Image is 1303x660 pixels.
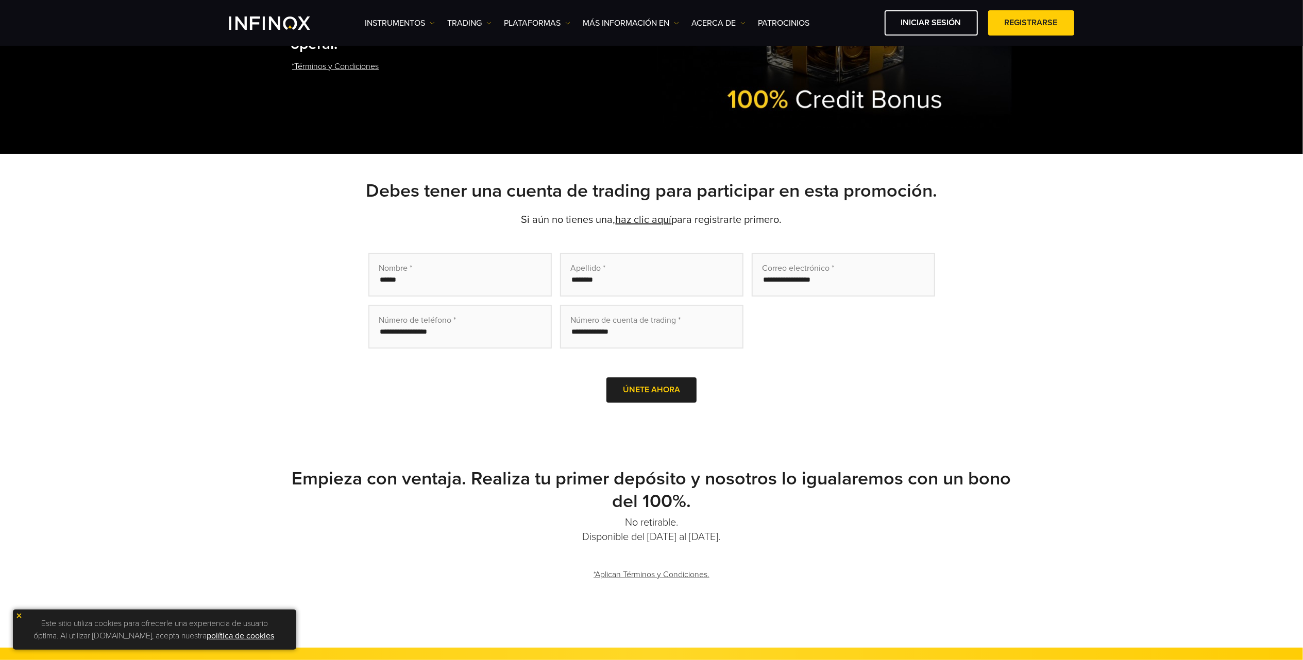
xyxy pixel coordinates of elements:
a: PLATAFORMAS [504,17,570,29]
strong: Empieza con ventaja. Realiza tu primer depósito y nosotros lo igualaremos con un bono del 100%. [292,467,1011,512]
a: Más información en [583,17,679,29]
a: Registrarse [988,10,1074,36]
a: ACERCA DE [692,17,746,29]
a: INFINOX Logo [229,16,334,30]
a: Instrumentos [365,17,435,29]
strong: Debes tener una cuenta de trading para participar en esta promoción. [366,180,937,202]
a: Patrocinios [758,17,810,29]
a: *Términos y Condiciones [291,54,380,79]
p: No retirable. Disponible del [DATE] al [DATE]. [291,515,1012,544]
a: *Aplican Términos y Condiciones. [593,562,710,587]
a: TRADING [448,17,492,29]
button: Únete ahora [606,377,697,403]
p: Si aún no tienes una, para registrarte primero. [291,213,1012,227]
img: yellow close icon [15,612,23,619]
a: política de cookies [207,631,274,641]
a: haz clic aquí [616,214,672,226]
span: Únete ahora [623,385,680,395]
p: Este sitio utiliza cookies para ofrecerle una experiencia de usuario óptima. Al utilizar [DOMAIN_... [18,615,291,645]
a: Iniciar sesión [885,10,978,36]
